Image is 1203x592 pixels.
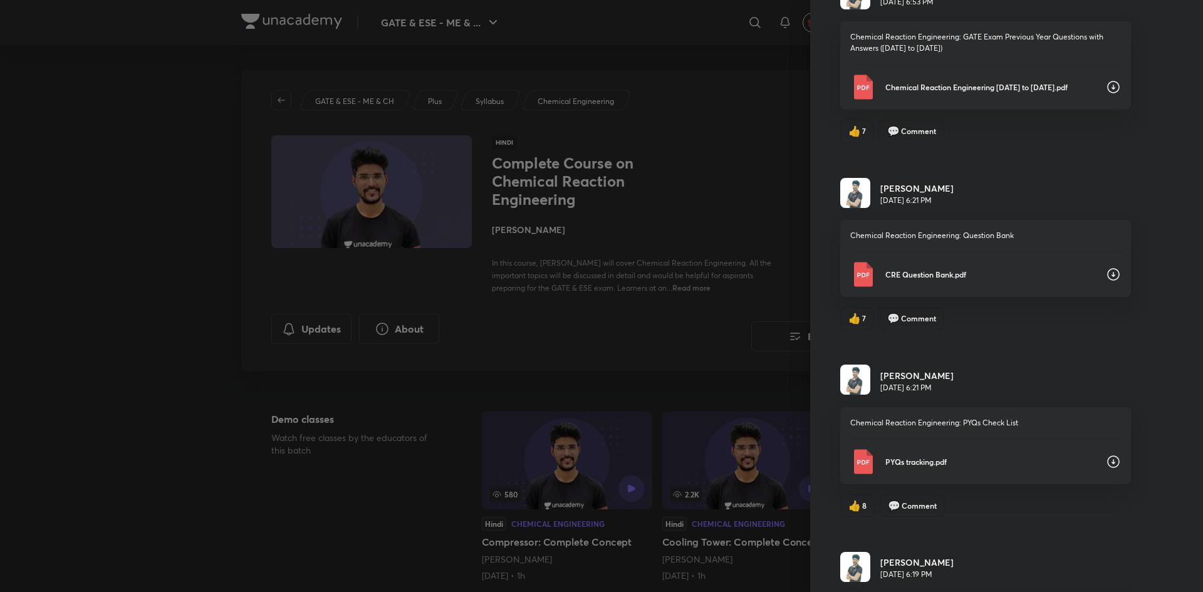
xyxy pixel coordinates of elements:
[850,417,1121,428] p: Chemical Reaction Engineering: PYQs Check List
[880,195,954,206] p: [DATE] 6:21 PM
[850,31,1121,54] p: Chemical Reaction Engineering: GATE Exam Previous Year Questions with Answers ([DATE] to [DATE])
[840,365,870,395] img: Avatar
[901,313,936,324] span: Comment
[880,182,954,195] h6: [PERSON_NAME]
[902,500,937,511] span: Comment
[862,313,866,324] span: 7
[848,313,861,324] span: like
[840,178,870,208] img: Avatar
[887,125,900,137] span: comment
[850,262,875,287] img: Pdf
[850,230,1121,241] p: Chemical Reaction Engineering: Question Bank
[848,500,861,511] span: like
[862,125,866,137] span: 7
[885,81,1096,93] p: Chemical Reaction Engineering [DATE] to [DATE].pdf
[880,382,954,393] p: [DATE] 6:21 PM
[850,449,875,474] img: Pdf
[901,125,936,137] span: Comment
[862,500,867,511] span: 8
[880,369,954,382] h6: [PERSON_NAME]
[840,552,870,582] img: Avatar
[880,556,954,569] h6: [PERSON_NAME]
[880,569,954,580] p: [DATE] 6:19 PM
[885,456,1096,467] p: PYQs tracking.pdf
[888,500,900,511] span: comment
[848,125,861,137] span: like
[850,75,875,100] img: Pdf
[887,313,900,324] span: comment
[885,269,1096,280] p: CRE Question Bank.pdf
